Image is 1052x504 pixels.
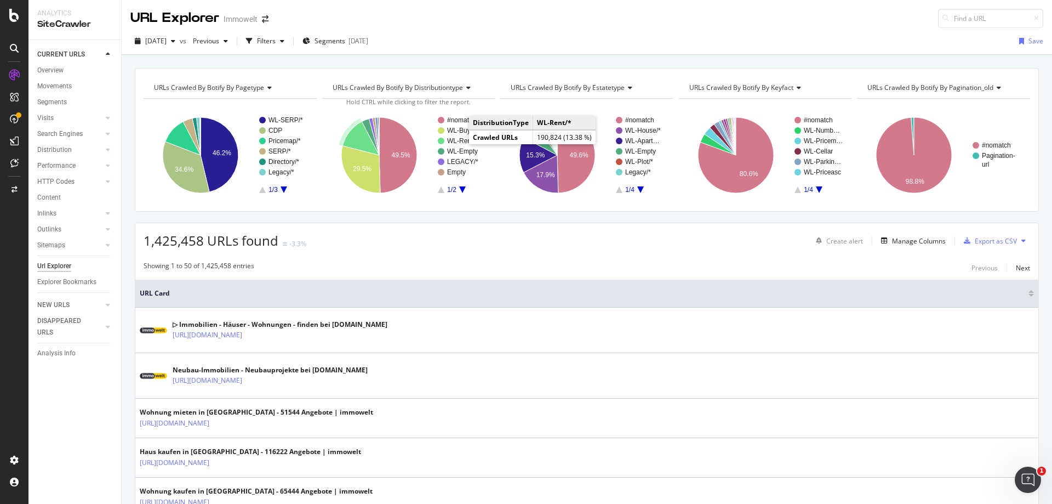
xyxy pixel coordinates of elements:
[625,137,660,145] text: WL-Apart…
[37,65,113,76] a: Overview
[322,107,495,203] svg: A chart.
[37,315,102,338] a: DISAPPEARED URLS
[982,152,1015,160] text: Pagination-
[144,261,254,274] div: Showing 1 to 50 of 1,425,458 entries
[625,116,654,124] text: #nomatch
[37,81,72,92] div: Movements
[144,107,317,203] svg: A chart.
[971,261,998,274] button: Previous
[353,165,371,173] text: 29.5%
[188,32,232,50] button: Previous
[175,166,193,173] text: 34.6%
[268,186,278,194] text: 1/3
[37,160,102,172] a: Performance
[469,131,533,145] td: Crawled URLs
[391,151,410,159] text: 49.5%
[37,348,76,359] div: Analysis Info
[140,324,167,337] img: main image
[804,158,841,166] text: WL-Parkin…
[1016,263,1030,273] div: Next
[268,148,291,155] text: SERP/*
[140,457,209,468] a: [URL][DOMAIN_NAME]
[511,83,625,92] span: URLs Crawled By Botify By estatetype
[625,186,634,194] text: 1/4
[37,299,102,311] a: NEW URLS
[242,32,289,50] button: Filters
[37,240,65,251] div: Sitemaps
[37,224,102,235] a: Outlinks
[224,14,258,25] div: Immowelt
[145,36,167,46] span: 2025 Aug. 15th
[130,32,180,50] button: [DATE]
[37,176,102,188] a: HTTP Codes
[268,137,301,145] text: Pricemap/*
[804,168,841,176] text: WL-Priceasc
[37,315,93,338] div: DISAPPEARED URLS
[37,176,75,188] div: HTTP Codes
[37,112,54,124] div: Visits
[144,231,278,250] span: 1,425,458 URLs found
[469,116,533,130] td: DistributionType
[37,112,102,124] a: Visits
[213,149,231,157] text: 46.2%
[877,234,946,247] button: Manage Columns
[447,158,478,166] text: LEGACY/*
[625,158,653,166] text: WL-Plot/*
[37,128,83,140] div: Search Engines
[37,49,102,60] a: CURRENT URLS
[37,192,61,203] div: Content
[37,276,113,288] a: Explorer Bookmarks
[130,9,219,27] div: URL Explorer
[152,79,307,97] h4: URLs Crawled By Botify By pagetype
[298,32,373,50] button: Segments[DATE]
[330,79,485,97] h4: URLs Crawled By Botify By distributiontype
[37,49,85,60] div: CURRENT URLS
[811,232,863,250] button: Create alert
[804,116,833,124] text: #nomatch
[37,128,102,140] a: Search Engines
[857,107,1030,203] svg: A chart.
[826,236,863,246] div: Create alert
[1028,36,1043,46] div: Save
[37,261,71,272] div: Url Explorer
[447,186,456,194] text: 1/2
[37,240,102,251] a: Sitemaps
[333,83,463,92] span: URLs Crawled By Botify By distributiontype
[140,288,1026,298] span: URL Card
[533,131,596,145] td: 190,824 (13.38 %)
[262,15,268,23] div: arrow-right-arrow-left
[625,127,661,134] text: WL-House/*
[37,97,67,108] div: Segments
[1037,467,1046,475] span: 1
[140,418,209,429] a: [URL][DOMAIN_NAME]
[982,141,1011,149] text: #nomatch
[892,236,946,246] div: Manage Columns
[37,9,112,18] div: Analytics
[982,161,989,168] text: url
[37,144,72,156] div: Distribution
[447,168,466,176] text: Empty
[173,320,387,330] div: ▷ Immobilien - Häuser - Wohnungen - finden bei [DOMAIN_NAME]
[804,127,840,134] text: WL-Numb…
[37,299,70,311] div: NEW URLS
[348,36,368,46] div: [DATE]
[447,137,478,145] text: WL-Rent/*
[180,36,188,46] span: vs
[257,36,276,46] div: Filters
[268,127,282,134] text: CDP
[938,9,1043,28] input: Find a URL
[268,168,294,176] text: Legacy/*
[37,18,112,31] div: SiteCrawler
[173,375,242,386] a: [URL][DOMAIN_NAME]
[1016,261,1030,274] button: Next
[37,348,113,359] a: Analysis Info
[1015,467,1041,493] iframe: Intercom live chat
[173,365,368,375] div: Neubau-Immobilien - Neubauprojekte bei [DOMAIN_NAME]
[508,79,664,97] h4: URLs Crawled By Botify By estatetype
[37,97,113,108] a: Segments
[804,148,833,155] text: WL-Cellar
[140,407,373,417] div: Wohnung mieten in [GEOGRAPHIC_DATA] - 51544 Angebote | immowelt
[37,160,76,172] div: Performance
